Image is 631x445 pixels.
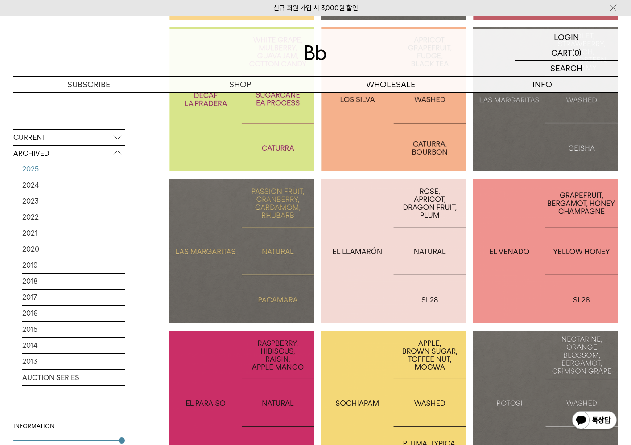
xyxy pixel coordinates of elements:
div: INFORMATION [13,422,125,431]
a: 2023 [22,193,125,209]
a: 2013 [22,354,125,369]
a: SUBSCRIBE [13,77,165,92]
a: 코스타리카 엘 야마론COSTA RICA EL LLAMARÓN [321,179,466,323]
a: 라스 마가리타스: 게이샤LAS MARGARITAS: GEISHA [473,27,618,171]
a: 2022 [22,209,125,225]
a: SHOP [165,77,316,92]
a: 라스 마가리타스: 파카마라LAS MARGARITAS: PACAMARA [169,179,314,323]
a: CART (0) [515,45,618,61]
img: 로고 [305,45,326,60]
a: 2019 [22,257,125,273]
a: 2020 [22,241,125,257]
p: LOGIN [554,29,579,45]
p: SEARCH [550,61,582,76]
a: 페루 로스 실바PERU LOS SILVA [321,27,466,171]
a: 신규 회원 가입 시 3,000원 할인 [273,4,358,12]
p: ARCHIVED [13,146,125,162]
a: LOGIN [515,29,618,45]
p: CURRENT [13,130,125,146]
a: 2024 [22,177,125,193]
img: 카카오톡 채널 1:1 채팅 버튼 [571,410,618,432]
a: AUCTION SERIES [22,370,125,385]
a: 2018 [22,274,125,289]
p: CART [551,45,572,60]
a: 2016 [22,306,125,321]
a: 2025 [22,161,125,177]
a: 2014 [22,338,125,353]
p: INFO [466,77,618,92]
a: 코스타리카 엘 베나도COSTA RICA EL VENADO [473,179,618,323]
p: (0) [572,45,582,60]
a: 2021 [22,225,125,241]
p: WHOLESALE [316,77,467,92]
a: 2015 [22,322,125,337]
a: 2017 [22,290,125,305]
a: 콜롬비아 라 프라데라 디카페인 COLOMBIA LA PRADERA DECAF [169,27,314,171]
